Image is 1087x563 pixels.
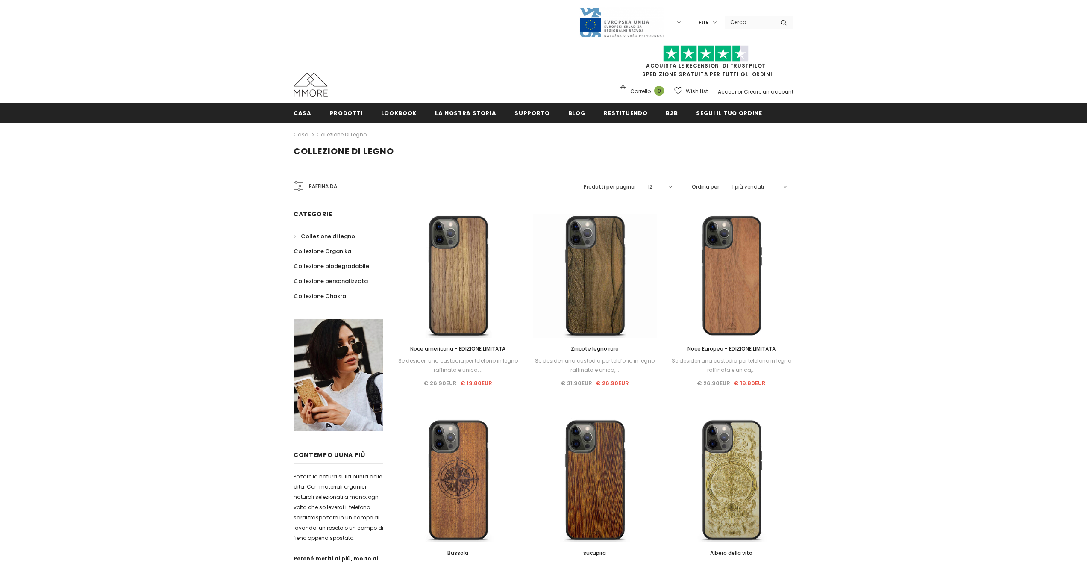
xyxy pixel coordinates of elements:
[732,183,764,191] span: I più venduti
[435,103,496,122] a: La nostra storia
[583,549,606,557] span: sucupira
[294,244,351,259] a: Collezione Organika
[294,277,368,285] span: Collezione personalizzata
[710,549,752,557] span: Albero della vita
[294,259,369,274] a: Collezione biodegradabile
[381,109,417,117] span: Lookbook
[618,49,793,78] span: SPEDIZIONE GRATUITA PER TUTTI GLI ORDINI
[648,183,652,191] span: 12
[699,18,709,27] span: EUR
[294,262,369,270] span: Collezione biodegradabile
[309,182,337,191] span: Raffina da
[533,548,657,558] a: sucupira
[533,356,657,375] div: Se desideri una custodia per telefono in legno raffinata e unica,...
[579,7,664,38] img: Javni Razpis
[604,109,647,117] span: Restituendo
[435,109,496,117] span: La nostra storia
[294,103,311,122] a: Casa
[696,103,762,122] a: Segui il tuo ordine
[533,344,657,354] a: Ziricote legno raro
[686,87,708,96] span: Wish List
[568,109,586,117] span: Blog
[604,103,647,122] a: Restituendo
[381,103,417,122] a: Lookbook
[718,88,736,95] a: Accedi
[410,345,505,352] span: Noce americana - EDIZIONE LIMITATA
[618,85,668,98] a: Carrello 0
[744,88,793,95] a: Creare un account
[294,289,346,304] a: Collezione Chakra
[294,472,383,543] p: Portare la natura sulla punta delle dita. Con materiali organici naturali selezionati a mano, ogn...
[294,73,328,97] img: Casi MMORE
[737,88,743,95] span: or
[674,84,708,99] a: Wish List
[584,183,635,191] label: Prodotti per pagina
[734,379,766,387] span: € 19.80EUR
[561,379,592,387] span: € 31.90EUR
[596,379,629,387] span: € 26.90EUR
[330,109,363,117] span: Prodotti
[396,548,520,558] a: Bussola
[725,16,774,28] input: Search Site
[696,109,762,117] span: Segui il tuo ordine
[646,62,766,69] a: Acquista le recensioni di TrustPilot
[294,130,308,140] a: Casa
[670,356,793,375] div: Se desideri una custodia per telefono in legno raffinata e unica,...
[579,18,664,26] a: Javni Razpis
[670,344,793,354] a: Noce Europeo - EDIZIONE LIMITATA
[666,103,678,122] a: B2B
[692,183,719,191] label: Ordina per
[294,274,368,289] a: Collezione personalizzata
[301,232,355,240] span: Collezione di legno
[514,109,549,117] span: supporto
[571,345,619,352] span: Ziricote legno raro
[294,292,346,300] span: Collezione Chakra
[447,549,468,557] span: Bussola
[460,379,492,387] span: € 19.80EUR
[294,109,311,117] span: Casa
[423,379,457,387] span: € 26.90EUR
[396,356,520,375] div: Se desideri una custodia per telefono in legno raffinata e unica,...
[697,379,730,387] span: € 26.90EUR
[687,345,776,352] span: Noce Europeo - EDIZIONE LIMITATA
[294,247,351,255] span: Collezione Organika
[396,344,520,354] a: Noce americana - EDIZIONE LIMITATA
[294,145,394,157] span: Collezione di legno
[670,548,793,558] a: Albero della vita
[330,103,363,122] a: Prodotti
[294,451,365,459] span: contempo uUna più
[666,109,678,117] span: B2B
[514,103,549,122] a: supporto
[294,229,355,244] a: Collezione di legno
[654,86,664,96] span: 0
[568,103,586,122] a: Blog
[294,210,332,218] span: Categorie
[317,131,367,138] a: Collezione di legno
[663,45,749,62] img: Fidati di Pilot Stars
[630,87,651,96] span: Carrello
